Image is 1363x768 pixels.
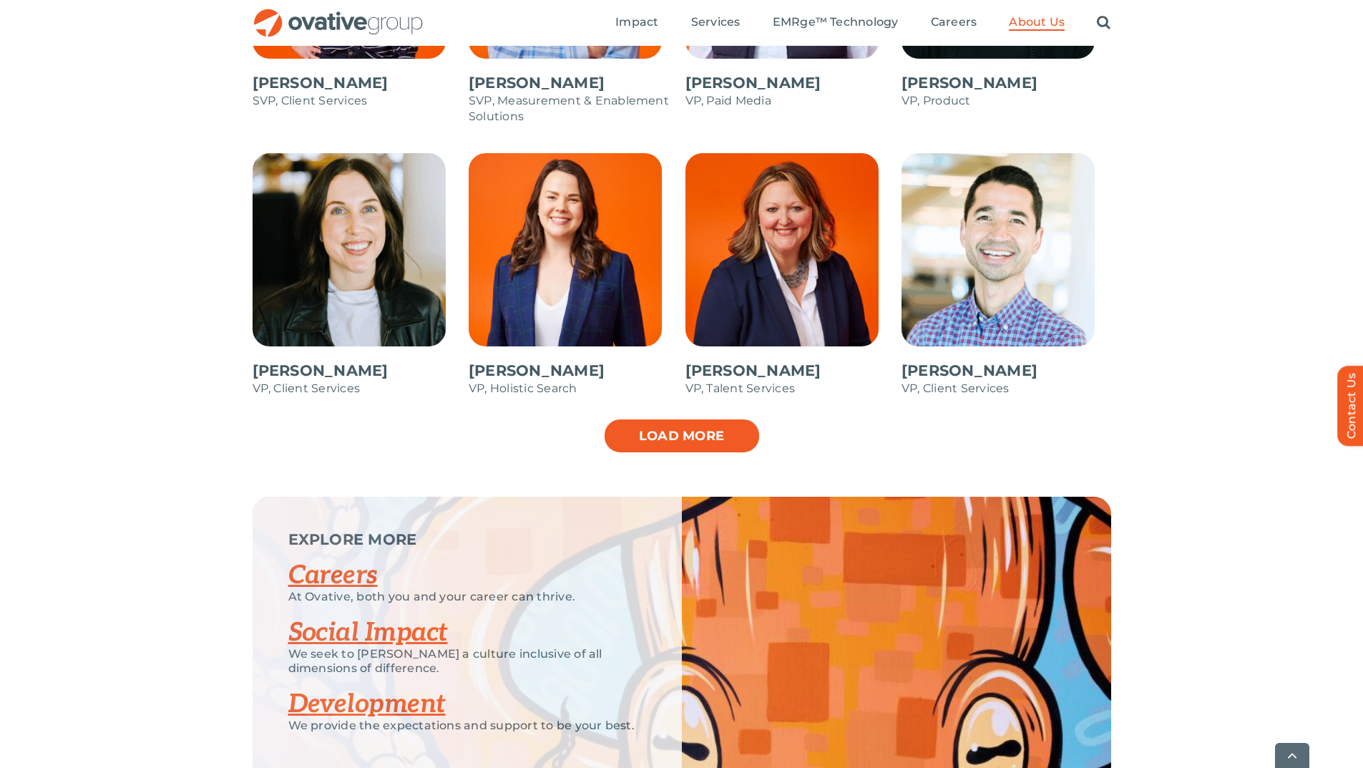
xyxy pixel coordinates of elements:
[931,15,977,31] a: Careers
[288,689,446,720] a: Development
[691,15,741,29] span: Services
[288,560,378,591] a: Careers
[288,719,646,733] p: We provide the expectations and support to be your best.
[691,15,741,31] a: Services
[603,418,761,454] a: Load more
[288,647,646,676] p: We seek to [PERSON_NAME] a culture inclusive of all dimensions of difference.
[288,617,448,648] a: Social Impact
[931,15,977,29] span: Careers
[1009,15,1065,31] a: About Us
[773,15,899,29] span: EMRge™ Technology
[615,15,658,29] span: Impact
[288,533,646,547] p: EXPLORE MORE
[1097,15,1110,31] a: Search
[615,15,658,31] a: Impact
[1009,15,1065,29] span: About Us
[773,15,899,31] a: EMRge™ Technology
[253,7,424,21] a: OG_Full_horizontal_RGB
[288,590,646,604] p: At Ovative, both you and your career can thrive.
